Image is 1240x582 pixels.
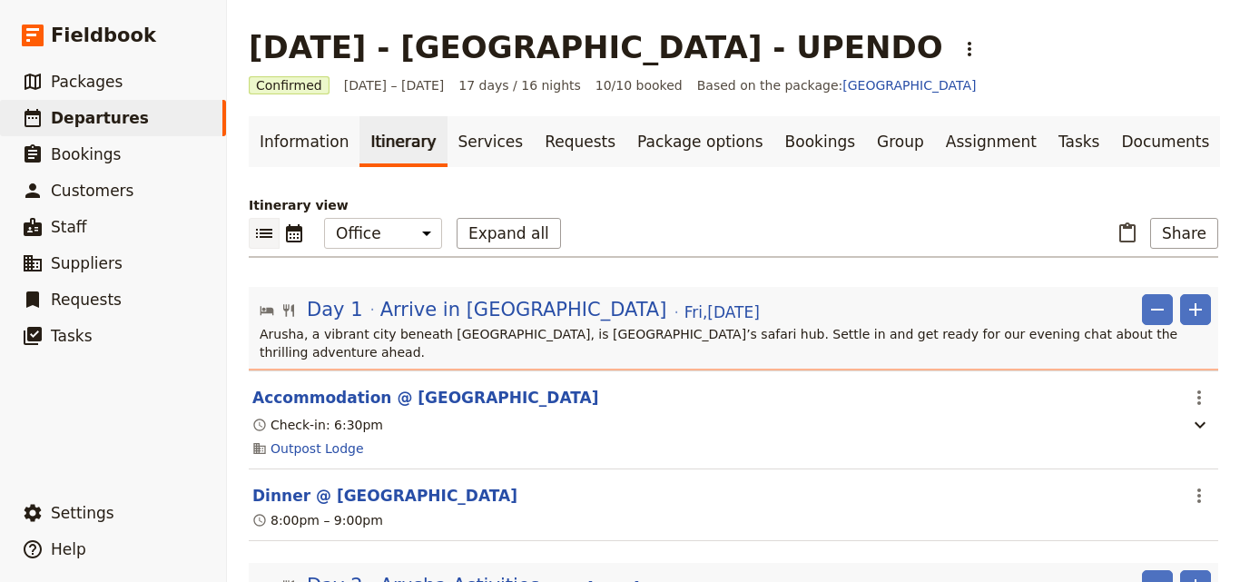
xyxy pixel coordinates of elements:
[280,218,310,249] button: Calendar view
[1150,218,1218,249] button: Share
[458,76,581,94] span: 17 days / 16 nights
[249,218,280,249] button: List view
[51,291,122,309] span: Requests
[1180,294,1211,325] button: Add
[534,116,626,167] a: Requests
[954,34,985,64] button: Actions
[252,511,383,529] div: 8:00pm – 9:00pm
[252,416,383,434] div: Check-in: 6:30pm
[1112,218,1143,249] button: Paste itinerary item
[380,296,667,323] span: Arrive in [GEOGRAPHIC_DATA]
[307,296,363,323] span: Day 1
[51,327,93,345] span: Tasks
[344,76,445,94] span: [DATE] – [DATE]
[51,254,123,272] span: Suppliers
[1048,116,1111,167] a: Tasks
[697,76,977,94] span: Based on the package:
[51,22,156,49] span: Fieldbook
[1184,382,1215,413] button: Actions
[249,196,1218,214] p: Itinerary view
[51,145,121,163] span: Bookings
[842,78,976,93] a: [GEOGRAPHIC_DATA]
[249,29,943,65] h1: [DATE] - [GEOGRAPHIC_DATA] - UPENDO
[249,76,330,94] span: Confirmed
[448,116,535,167] a: Services
[260,325,1211,361] p: Arusha, a vibrant city beneath [GEOGRAPHIC_DATA], is [GEOGRAPHIC_DATA]’s safari hub. Settle in an...
[252,387,598,409] button: Edit this itinerary item
[51,504,114,522] span: Settings
[252,485,517,507] button: Edit this itinerary item
[51,182,133,200] span: Customers
[866,116,935,167] a: Group
[271,439,364,458] a: Outpost Lodge
[51,109,149,127] span: Departures
[684,301,760,323] span: Fri , [DATE]
[774,116,866,167] a: Bookings
[626,116,773,167] a: Package options
[51,73,123,91] span: Packages
[1184,480,1215,511] button: Actions
[51,218,87,236] span: Staff
[935,116,1048,167] a: Assignment
[359,116,447,167] a: Itinerary
[1142,294,1173,325] button: Remove
[1110,116,1220,167] a: Documents
[595,76,683,94] span: 10/10 booked
[457,218,561,249] button: Expand all
[51,540,86,558] span: Help
[260,296,760,323] button: Edit day information
[249,116,359,167] a: Information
